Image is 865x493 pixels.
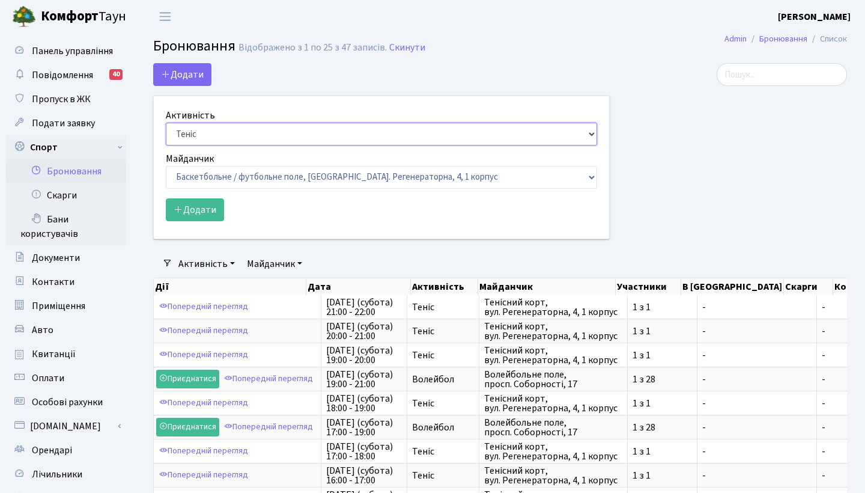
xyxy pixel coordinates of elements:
[724,32,747,45] a: Admin
[150,7,180,26] button: Переключити навігацію
[6,135,126,159] a: Спорт
[6,111,126,135] a: Подати заявку
[484,370,622,389] span: Волейбольне поле, просп. Соборності, 17
[32,251,80,265] span: Документи
[412,326,474,336] span: Теніс
[484,466,622,485] span: Тенісний корт, вул. Регенераторна, 4, 1 корпус
[6,246,126,270] a: Документи
[412,423,474,432] span: Волейбол
[221,370,316,388] a: Попередній перегляд
[411,278,478,295] th: Активність
[156,322,251,340] a: Попередній перегляд
[32,323,53,337] span: Авто
[32,117,95,130] span: Подати заявку
[702,447,812,456] span: -
[412,351,474,360] span: Теніс
[166,152,214,166] label: Майданчик
[702,326,812,336] span: -
[156,298,251,316] a: Попередній перегляд
[706,26,865,52] nav: breadcrumb
[633,351,692,360] span: 1 з 1
[822,326,864,336] span: -
[6,366,126,390] a: Оплати
[32,44,113,58] span: Панель управління
[822,375,864,384] span: -
[702,471,812,480] span: -
[32,468,82,481] span: Лічильники
[822,447,864,456] span: -
[306,278,411,295] th: Дата
[32,396,103,409] span: Особові рахунки
[153,63,211,86] button: Додати
[702,399,812,408] span: -
[807,32,847,46] li: Список
[478,278,616,295] th: Майданчик
[822,423,864,432] span: -
[822,302,864,312] span: -
[6,294,126,318] a: Приміщення
[778,10,851,23] b: [PERSON_NAME]
[326,322,402,341] span: [DATE] (субота) 20:00 - 21:00
[633,375,692,384] span: 1 з 28
[778,10,851,24] a: [PERSON_NAME]
[32,93,91,106] span: Пропуск в ЖК
[484,442,622,461] span: Тенісний корт, вул. Регенераторна, 4, 1 корпус
[174,254,240,274] a: Активність
[6,207,126,246] a: Бани користувачів
[156,370,219,388] a: Приєднатися
[6,270,126,294] a: Контакти
[484,394,622,413] span: Тенісний корт, вул. Регенераторна, 4, 1 корпус
[6,438,126,462] a: Орендарі
[784,278,833,295] th: Скарги
[6,183,126,207] a: Скарги
[702,302,812,312] span: -
[484,418,622,437] span: Волейбольне поле, просп. Соборності, 17
[109,69,123,80] div: 40
[759,32,807,45] a: Бронювання
[6,414,126,438] a: [DOMAIN_NAME]
[6,462,126,486] a: Лічильники
[326,370,402,389] span: [DATE] (субота) 19:00 - 21:00
[156,394,251,412] a: Попередній перегляд
[166,108,215,123] label: Активність
[822,399,864,408] span: -
[221,418,316,436] a: Попередній перегляд
[633,423,692,432] span: 1 з 28
[389,42,425,54] a: Скинути
[633,399,692,408] span: 1 з 1
[326,442,402,461] span: [DATE] (субота) 17:00 - 18:00
[6,342,126,366] a: Квитанції
[166,198,224,221] button: Додати
[326,466,402,485] span: [DATE] (субота) 16:00 - 17:00
[326,298,402,317] span: [DATE] (субота) 21:00 - 22:00
[822,351,864,360] span: -
[6,39,126,63] a: Панель управління
[326,418,402,437] span: [DATE] (субота) 17:00 - 19:00
[412,399,474,408] span: Теніс
[633,471,692,480] span: 1 з 1
[412,471,474,480] span: Теніс
[633,447,692,456] span: 1 з 1
[702,423,812,432] span: -
[156,442,251,461] a: Попередній перегляд
[153,35,235,57] span: Бронювання
[616,278,681,295] th: Участники
[326,346,402,365] span: [DATE] (субота) 19:00 - 20:00
[702,351,812,360] span: -
[6,87,126,111] a: Пропуск в ЖК
[822,471,864,480] span: -
[238,42,387,54] div: Відображено з 1 по 25 з 47 записів.
[41,7,126,27] span: Таун
[717,63,847,86] input: Пошук...
[242,254,307,274] a: Майданчик
[484,298,622,317] span: Тенісний корт, вул. Регенераторна, 4, 1 корпус
[32,69,93,82] span: Повідомлення
[156,418,219,436] a: Приєднатися
[412,375,474,384] span: Волейбол
[156,346,251,364] a: Попередній перегляд
[32,444,72,457] span: Орендарі
[633,302,692,312] span: 1 з 1
[633,326,692,336] span: 1 з 1
[41,7,99,26] b: Комфорт
[32,348,76,361] span: Квитанції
